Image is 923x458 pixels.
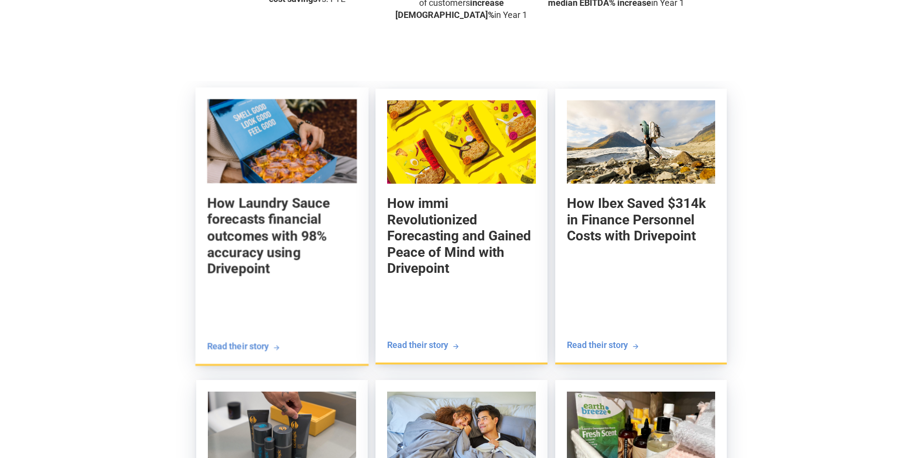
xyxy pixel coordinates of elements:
[555,89,727,364] a: How Ibex Saved $314k in Finance Personnel Costs with DrivepointHow Ibex Saved $314k in Finance Pe...
[567,339,628,351] div: Read their story
[567,100,715,184] img: How Ibex Saved $314k in Finance Personnel Costs with Drivepoint
[567,195,715,244] h5: How Ibex Saved $314k in Finance Personnel Costs with Drivepoint
[387,195,535,277] h5: How immi Revolutionized Forecasting and Gained Peace of Mind with Drivepoint
[207,195,357,277] h5: How Laundry Sauce forecasts financial outcomes with 98% accuracy using Drivepoint
[387,339,448,351] div: Read their story
[387,100,535,184] img: How immi Revolutionized Forecasting and Gained Peace of Mind with Drivepoint
[749,334,923,458] iframe: Chat Widget
[207,340,268,352] div: Read their story
[207,99,357,184] img: How Laundry Sauce forecasts financial outcomes with 98% accuracy using Drivepoint
[375,89,547,364] a: How immi Revolutionized Forecasting and Gained Peace of Mind with DrivepointHow immi Revolutioniz...
[195,87,369,366] a: How Laundry Sauce forecasts financial outcomes with 98% accuracy using DrivepointHow Laundry Sauc...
